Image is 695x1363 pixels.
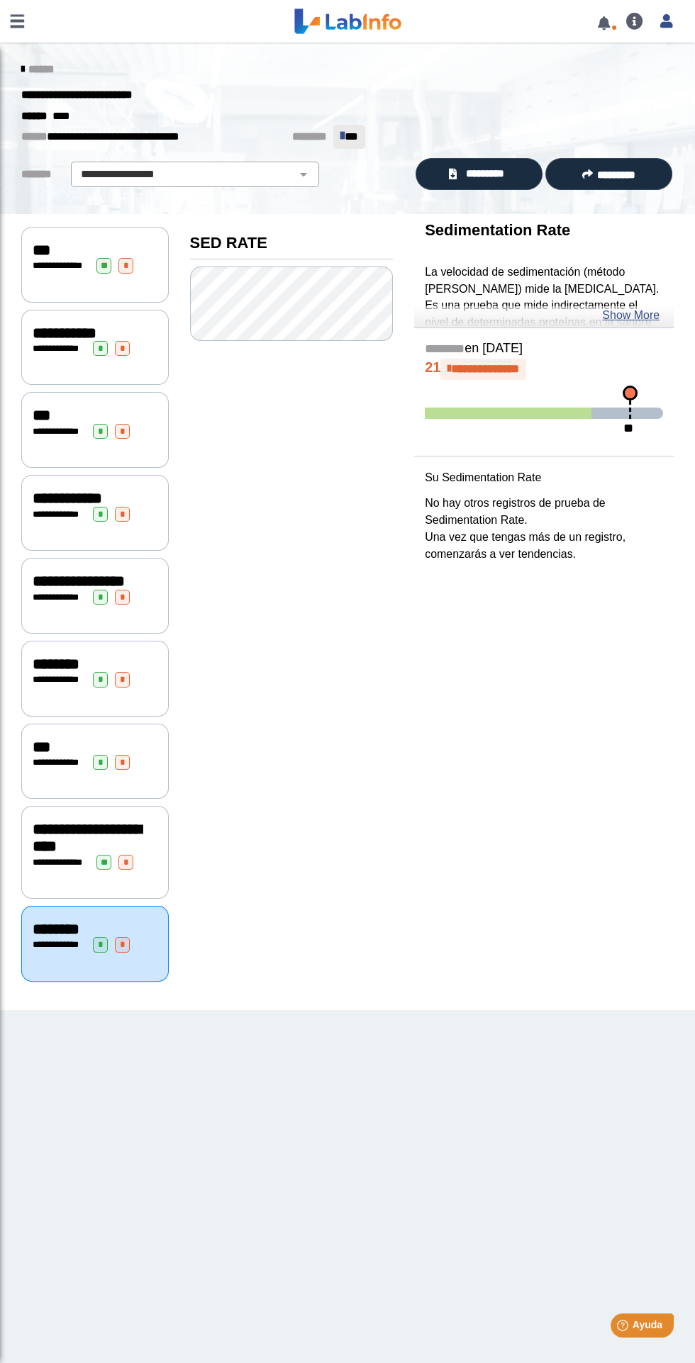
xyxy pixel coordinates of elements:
b: Sedimentation Rate [425,221,570,239]
h4: 21 [425,359,663,380]
p: Su Sedimentation Rate [425,469,663,486]
iframe: Help widget launcher [569,1308,679,1347]
a: Show More [602,307,660,324]
b: SED RATE [190,234,267,252]
h5: en [DATE] [425,341,663,357]
p: La velocidad de sedimentación (método [PERSON_NAME]) mide la [MEDICAL_DATA]. Es una prueba que mi... [425,264,663,416]
p: No hay otros registros de prueba de Sedimentation Rate. Una vez que tengas más de un registro, co... [425,495,663,563]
